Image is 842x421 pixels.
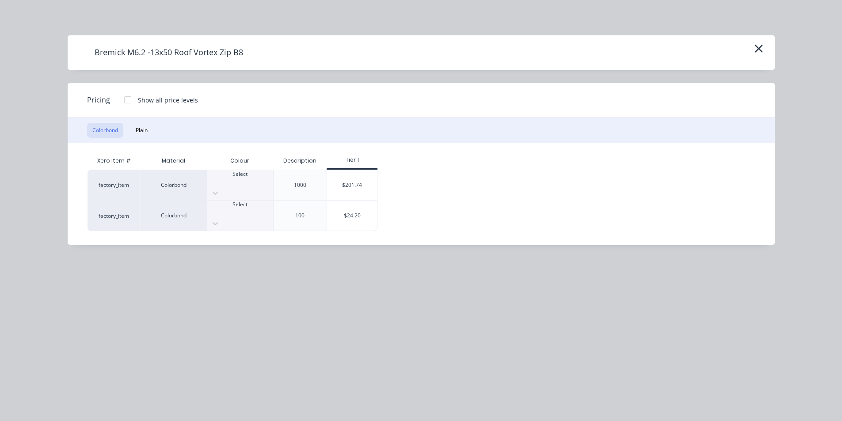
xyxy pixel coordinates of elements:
[327,156,377,164] div: Tier 1
[141,200,207,231] div: Colorbond
[87,95,110,105] span: Pricing
[327,201,377,231] div: $24.20
[88,200,141,231] div: factory_item
[207,170,273,178] div: Select
[87,123,123,138] button: Colorbond
[141,152,207,170] div: Material
[327,170,377,200] div: $201.74
[207,201,273,209] div: Select
[141,170,207,200] div: Colorbond
[295,212,305,220] div: 100
[81,44,256,61] h4: Bremick M6.2 -13x50 Roof Vortex Zip B8
[88,152,141,170] div: Xero Item #
[294,181,306,189] div: 1000
[138,95,198,105] div: Show all price levels
[88,170,141,200] div: factory_item
[130,123,153,138] button: Plain
[207,152,273,170] div: Colour
[276,150,324,172] div: Description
